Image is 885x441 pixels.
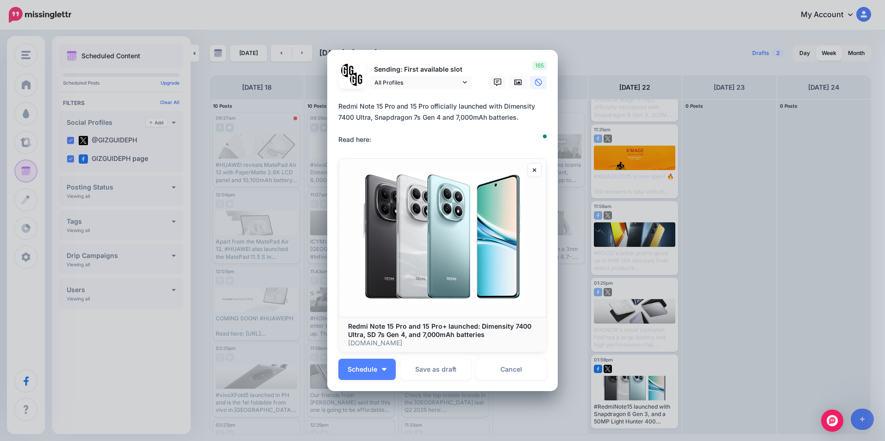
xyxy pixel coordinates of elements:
textarea: To enrich screen reader interactions, please activate Accessibility in Grammarly extension settings [338,101,551,145]
span: 165 [532,61,547,70]
img: JT5sWCfR-79925.png [350,73,363,86]
button: Schedule [338,359,396,380]
img: 353459792_649996473822713_4483302954317148903_n-bsa138318.png [341,64,355,77]
img: Redmi Note 15 Pro and 15 Pro+ launched: Dimensity 7400 Ultra, SD 7s Gen 4, and 7,000mAh batteries [339,159,546,317]
button: Save as draft [400,359,471,380]
img: arrow-down-white.png [382,368,386,371]
div: Redmi Note 15 Pro and 15 Pro officially launched with Dimensity 7400 Ultra, Snapdragon 7s Gen 4 a... [338,101,551,145]
div: Open Intercom Messenger [821,410,843,432]
span: Schedule [348,366,377,373]
span: All Profiles [374,78,461,87]
a: Cancel [476,359,547,380]
b: Redmi Note 15 Pro and 15 Pro+ launched: Dimensity 7400 Ultra, SD 7s Gen 4, and 7,000mAh batteries [348,322,531,338]
a: All Profiles [370,76,472,89]
p: Sending: First available slot [370,64,472,75]
p: [DOMAIN_NAME] [348,339,537,347]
